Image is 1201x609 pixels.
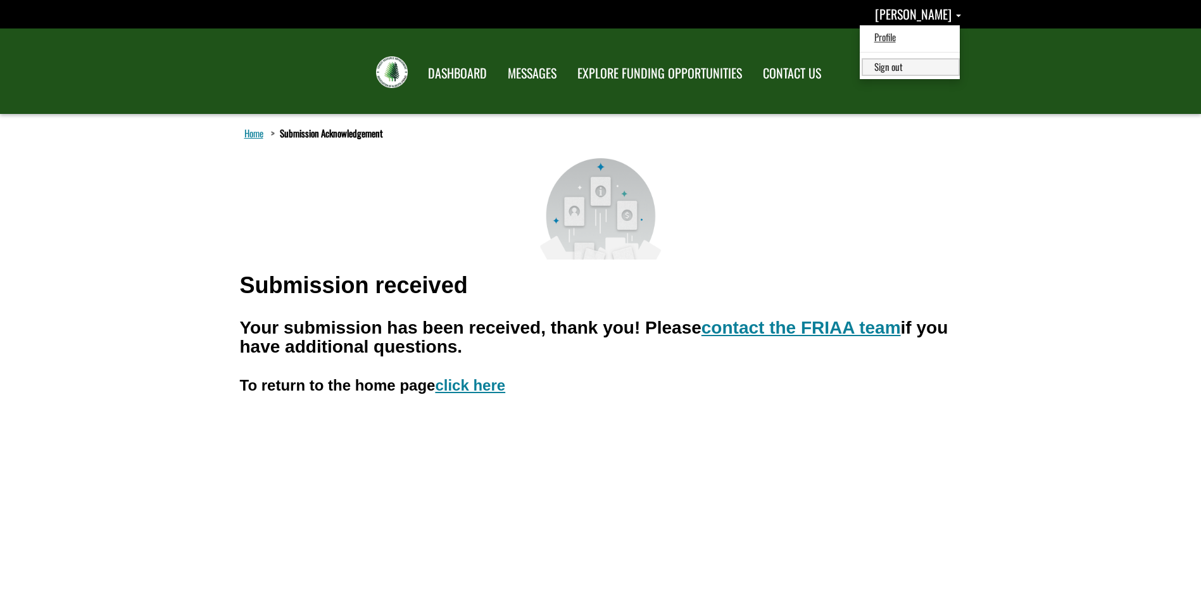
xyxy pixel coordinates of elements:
a: Home [242,125,266,141]
h3: To return to the home page [240,377,506,394]
a: MESSAGES [498,58,566,89]
a: Sign out [862,58,960,75]
li: Submission Acknowledgement [268,127,383,140]
a: EXPLORE FUNDING OPPORTUNITIES [568,58,751,89]
a: Mike Haire [875,4,961,23]
a: click here [435,377,505,394]
img: FRIAA Submissions Portal [376,56,408,88]
span: [PERSON_NAME] [875,4,952,23]
a: CONTACT US [753,58,831,89]
h1: Submission received [240,273,468,298]
a: DASHBOARD [418,58,496,89]
h2: Your submission has been received, thank you! Please if you have additional questions. [240,318,962,358]
nav: Main Navigation [417,54,831,89]
a: Profile [862,28,960,46]
a: contact the FRIAA team [701,318,901,337]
